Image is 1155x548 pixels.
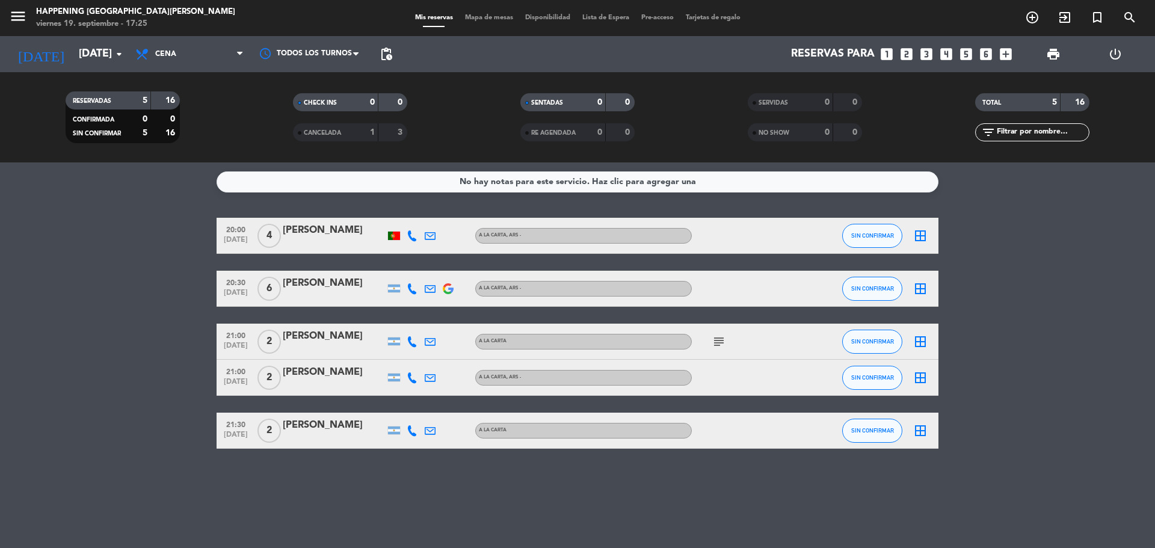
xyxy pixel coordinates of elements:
button: SIN CONFIRMAR [842,366,902,390]
strong: 0 [370,98,375,106]
strong: 0 [825,128,830,137]
span: CHECK INS [304,100,337,106]
span: [DATE] [221,342,251,356]
strong: 0 [625,128,632,137]
div: Happening [GEOGRAPHIC_DATA][PERSON_NAME] [36,6,235,18]
span: Mapa de mesas [459,14,519,21]
i: looks_4 [938,46,954,62]
span: 21:00 [221,328,251,342]
span: A LA CARTA [479,375,521,380]
span: print [1046,47,1061,61]
i: arrow_drop_down [112,47,126,61]
i: border_all [913,371,928,385]
i: subject [712,334,726,349]
div: [PERSON_NAME] [283,223,385,238]
strong: 5 [143,96,147,105]
input: Filtrar por nombre... [996,126,1089,139]
strong: 3 [398,128,405,137]
div: viernes 19. septiembre - 17:25 [36,18,235,30]
span: RE AGENDADA [531,130,576,136]
span: 2 [257,419,281,443]
strong: 16 [1075,98,1087,106]
i: looks_5 [958,46,974,62]
span: SIN CONFIRMAR [73,131,121,137]
i: [DATE] [9,41,73,67]
span: Mis reservas [409,14,459,21]
div: [PERSON_NAME] [283,328,385,344]
strong: 0 [852,98,860,106]
span: , ARS - [507,375,521,380]
span: Pre-acceso [635,14,680,21]
span: A LA CARTA [479,428,507,433]
span: SIN CONFIRMAR [851,374,894,381]
span: Disponibilidad [519,14,576,21]
span: NO SHOW [759,130,789,136]
i: turned_in_not [1090,10,1104,25]
span: TOTAL [982,100,1001,106]
span: CONFIRMADA [73,117,114,123]
strong: 5 [143,129,147,137]
i: border_all [913,334,928,349]
strong: 5 [1052,98,1057,106]
span: [DATE] [221,289,251,303]
span: 4 [257,224,281,248]
i: border_all [913,282,928,296]
img: google-logo.png [443,283,454,294]
span: pending_actions [379,47,393,61]
strong: 0 [825,98,830,106]
span: Cena [155,50,176,58]
span: 2 [257,366,281,390]
i: menu [9,7,27,25]
span: 6 [257,277,281,301]
span: A LA CARTA [479,339,507,343]
span: A LA CARTA [479,286,521,291]
div: No hay notas para este servicio. Haz clic para agregar una [460,175,696,189]
div: [PERSON_NAME] [283,417,385,433]
span: SIN CONFIRMAR [851,285,894,292]
div: [PERSON_NAME] [283,365,385,380]
i: border_all [913,229,928,243]
div: [PERSON_NAME] [283,276,385,291]
i: looks_6 [978,46,994,62]
strong: 0 [852,128,860,137]
span: [DATE] [221,236,251,250]
button: SIN CONFIRMAR [842,224,902,248]
span: 21:30 [221,417,251,431]
span: Lista de Espera [576,14,635,21]
button: SIN CONFIRMAR [842,330,902,354]
span: , ARS - [507,233,521,238]
i: add_circle_outline [1025,10,1039,25]
span: SENTADAS [531,100,563,106]
i: power_settings_new [1108,47,1123,61]
i: looks_two [899,46,914,62]
strong: 0 [625,98,632,106]
strong: 0 [170,115,177,123]
span: 21:00 [221,364,251,378]
span: SIN CONFIRMAR [851,338,894,345]
i: filter_list [981,125,996,140]
button: menu [9,7,27,29]
button: SIN CONFIRMAR [842,277,902,301]
i: looks_one [879,46,895,62]
strong: 0 [597,98,602,106]
strong: 0 [398,98,405,106]
span: Tarjetas de regalo [680,14,747,21]
i: add_box [998,46,1014,62]
span: Reservas para [791,48,875,60]
span: 20:00 [221,222,251,236]
i: exit_to_app [1058,10,1072,25]
i: border_all [913,423,928,438]
span: 20:30 [221,275,251,289]
span: SIN CONFIRMAR [851,427,894,434]
span: SERVIDAS [759,100,788,106]
span: RESERVADAS [73,98,111,104]
i: looks_3 [919,46,934,62]
span: SIN CONFIRMAR [851,232,894,239]
span: [DATE] [221,431,251,445]
span: A LA CARTA [479,233,521,238]
button: SIN CONFIRMAR [842,419,902,443]
span: , ARS - [507,286,521,291]
strong: 16 [165,96,177,105]
span: CANCELADA [304,130,341,136]
div: LOG OUT [1084,36,1146,72]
